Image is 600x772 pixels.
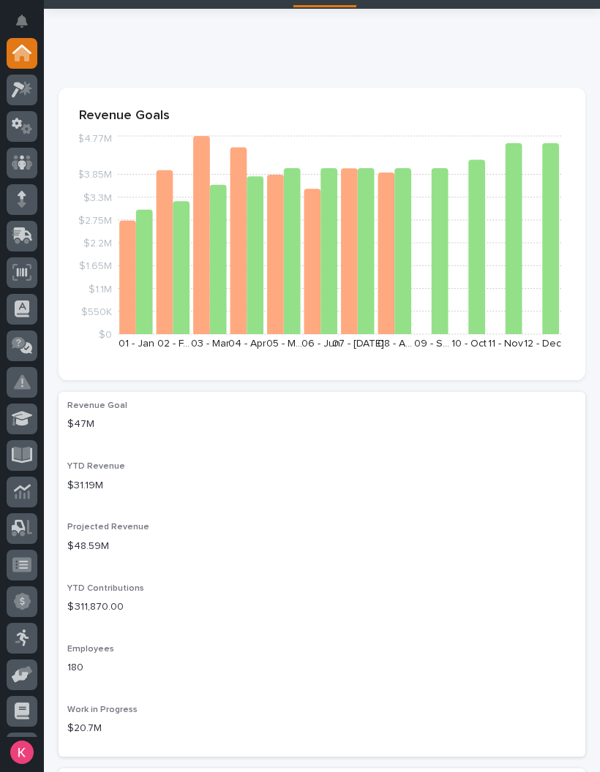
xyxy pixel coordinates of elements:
p: $31.19M [67,478,577,493]
span: Employees [67,645,114,654]
text: 04 - Apr [228,338,266,349]
span: Revenue Goal [67,401,127,410]
text: 05 - M… [266,338,302,349]
tspan: $2.2M [83,238,112,249]
tspan: $4.77M [78,134,112,144]
text: 09 - S… [414,338,449,349]
tspan: $1.65M [79,262,112,272]
text: 02 - F… [157,338,190,349]
p: $ 311,870.00 [67,599,577,615]
tspan: $2.75M [78,216,112,226]
span: YTD Revenue [67,462,125,471]
text: 11 - Nov [488,338,523,349]
tspan: $3.3M [83,193,112,203]
p: $20.7M [67,721,577,736]
div: Notifications [18,15,37,38]
span: Projected Revenue [67,523,149,531]
p: $47M [67,417,577,432]
p: 180 [67,660,577,675]
p: $48.59M [67,539,577,554]
text: 06 - Jun [301,338,340,349]
text: 03 - Mar [191,338,230,349]
text: 08 - A… [378,338,412,349]
p: Revenue Goals [79,108,565,124]
tspan: $0 [99,330,112,340]
button: users-avatar [7,737,37,768]
text: 10 - Oct [451,338,487,349]
button: Notifications [7,6,37,37]
tspan: $3.85M [78,170,112,181]
tspan: $1.1M [89,284,112,295]
tspan: $550K [81,307,112,317]
span: Work in Progress [67,705,138,714]
text: 12 - Dec [524,338,561,349]
text: 07 - [DATE] [332,338,384,349]
text: 01 - Jan [119,338,154,349]
span: YTD Contributions [67,584,144,593]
